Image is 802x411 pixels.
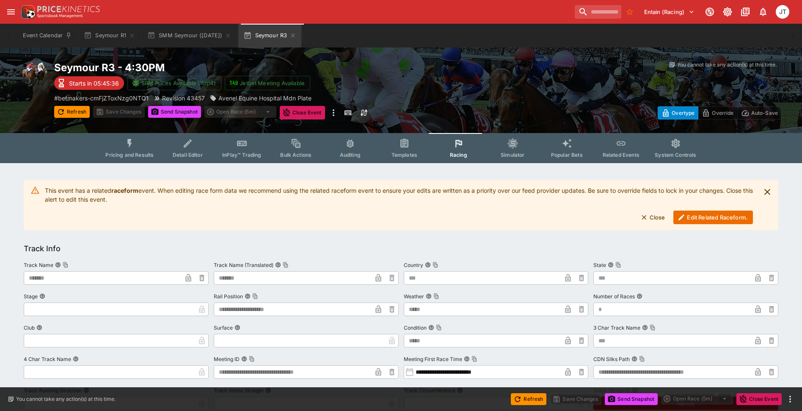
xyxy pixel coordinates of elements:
[214,261,273,269] p: Track Name (Translated)
[222,152,261,158] span: InPlay™ Trading
[218,94,311,103] p: Avenel Equine Hospital Mdn Plate
[54,106,90,118] button: Refresh
[655,152,696,158] span: System Controls
[37,6,100,12] img: PriceKinetics
[241,356,247,362] button: Meeting IDCopy To Clipboard
[328,106,339,119] button: more
[55,262,61,268] button: Track NameCopy To Clipboard
[436,325,442,330] button: Copy To Clipboard
[631,356,637,362] button: CDN Silks PathCopy To Clipboard
[391,152,417,158] span: Templates
[24,244,61,253] h5: Track Info
[111,187,138,194] strong: raceform
[280,152,311,158] span: Bulk Actions
[426,293,432,299] button: WeatherCopy To Clipboard
[738,4,753,19] button: Documentation
[214,355,240,363] p: Meeting ID
[785,394,795,404] button: more
[712,108,733,117] p: Override
[148,106,201,118] button: Send Snapshot
[69,79,119,88] p: Starts in 05:45:36
[63,262,69,268] button: Copy To Clipboard
[252,293,258,299] button: Copy To Clipboard
[450,152,467,158] span: Racing
[340,152,361,158] span: Auditing
[637,293,642,299] button: Number of Races
[673,211,753,224] button: Edit Related Raceform.
[736,393,782,405] button: Close Event
[234,325,240,330] button: Surface
[36,325,42,330] button: Club
[593,387,630,394] p: Track Nexus ID
[425,262,431,268] button: CountryCopy To Clipboard
[19,3,36,20] img: PriceKinetics Logo
[280,106,325,119] button: Close Event
[639,5,700,19] button: Select Tenant
[37,14,83,18] img: Sportsbook Management
[623,5,637,19] button: No Bookmarks
[204,106,276,118] div: split button
[471,356,477,362] button: Copy To Clipboard
[404,293,424,300] p: Weather
[39,293,45,299] button: Stage
[593,293,635,300] p: Number of Races
[464,356,470,362] button: Meeting First Race TimeCopy To Clipboard
[433,262,438,268] button: Copy To Clipboard
[658,106,782,119] div: Start From
[24,355,71,363] p: 4 Char Track Name
[698,106,737,119] button: Override
[16,395,116,403] p: You cannot take any action(s) at this time.
[551,152,583,158] span: Popular Bets
[283,262,289,268] button: Copy To Clipboard
[603,152,639,158] span: Related Events
[245,293,251,299] button: Rail PositionCopy To Clipboard
[755,4,771,19] button: Notifications
[639,356,645,362] button: Copy To Clipboard
[214,324,233,331] p: Surface
[501,152,524,158] span: Simulator
[249,356,255,362] button: Copy To Clipboard
[229,79,238,87] img: jetbet-logo.svg
[593,355,630,363] p: CDN Silks Path
[214,293,243,300] p: Rail Position
[615,262,621,268] button: Copy To Clipboard
[225,76,310,90] button: Jetbet Meeting Available
[720,4,735,19] button: Toggle light/dark mode
[18,24,77,47] button: Event Calendar
[404,355,462,363] p: Meeting First Race Time
[24,293,38,300] p: Stage
[210,94,311,103] div: Avenel Equine Hospital Mdn Plate
[661,393,733,405] div: split button
[173,152,203,158] span: Detail Editor
[99,133,703,163] div: Event type filters
[751,108,778,117] p: Auto-Save
[73,356,79,362] button: 4 Char Track Name
[737,106,782,119] button: Auto-Save
[593,261,606,269] p: State
[575,5,621,19] input: search
[54,61,418,74] h2: Copy To Clipboard
[54,94,149,103] p: Copy To Clipboard
[214,387,264,394] p: Track Home Straight
[24,261,53,269] p: Track Name
[79,24,141,47] button: Seymour R1
[404,387,455,394] p: Track Circumference
[275,262,281,268] button: Track Name (Translated)Copy To Clipboard
[3,4,19,19] button: open drawer
[773,3,792,21] button: Josh Tanner
[105,152,154,158] span: Pricing and Results
[24,387,82,394] p: Track Running Direction
[24,324,35,331] p: Club
[404,261,423,269] p: Country
[677,61,777,69] p: You cannot take any action(s) at this time.
[605,393,658,405] button: Send Snapshot
[45,183,753,228] div: This event has a related event. When editing race form data we recommend using the related racefo...
[636,211,670,224] button: Close
[20,61,47,88] img: horse_racing.png
[642,325,648,330] button: 3 Char Track NameCopy To Clipboard
[593,324,640,331] p: 3 Char Track Name
[433,293,439,299] button: Copy To Clipboard
[428,325,434,330] button: ConditionCopy To Clipboard
[142,24,237,47] button: SMM Seymour ([DATE])
[702,4,717,19] button: Connected to PK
